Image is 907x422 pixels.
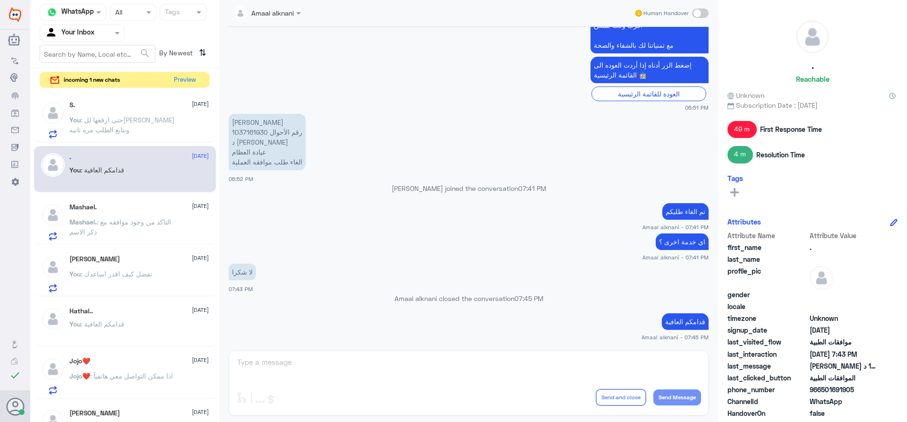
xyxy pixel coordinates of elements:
[642,333,709,341] span: Amaal alknani - 07:45 PM
[69,372,90,380] span: Jojo❤️
[727,385,808,395] span: phone_number
[41,101,65,125] img: defaultAdmin.png
[642,253,709,261] span: Amaal alknani - 07:41 PM
[229,286,253,292] span: 07:43 PM
[69,153,71,161] h5: .
[810,325,878,335] span: 2025-08-24T15:51:00.06Z
[518,184,546,192] span: 07:41 PM
[810,301,878,311] span: null
[69,320,81,328] span: You
[81,320,124,328] span: : قدامكم العافية
[69,357,90,365] h5: Jojo❤️
[6,397,24,415] button: Avatar
[64,76,120,84] span: incoming 1 new chats
[591,86,706,101] div: العودة للقائمة الرئيسية
[192,100,209,108] span: [DATE]
[69,409,120,417] h5: Ahmed
[810,408,878,418] span: false
[727,217,761,226] h6: Attributes
[229,114,306,170] p: 24/8/2025, 6:52 PM
[192,254,209,262] span: [DATE]
[229,176,253,182] span: 06:52 PM
[192,152,209,160] span: [DATE]
[727,254,808,264] span: last_name
[727,121,757,138] span: 49 m
[727,408,808,418] span: HandoverOn
[642,223,709,231] span: Amaal alknani - 07:41 PM
[656,233,709,250] p: 24/8/2025, 7:41 PM
[41,203,65,227] img: defaultAdmin.png
[810,373,878,383] span: الموافقات الطبية
[199,45,206,60] i: ⇅
[796,75,830,83] h6: Reachable
[41,307,65,331] img: defaultAdmin.png
[155,45,195,64] span: By Newest
[756,150,805,160] span: Resolution Time
[760,124,822,134] span: First Response Time
[163,7,180,19] div: Tags
[69,270,81,278] span: You
[810,337,878,347] span: موافقات الطبية
[590,57,709,83] p: 24/8/2025, 6:51 PM
[69,218,97,226] span: Mashael.
[810,290,878,300] span: null
[810,313,878,323] span: Unknown
[812,60,814,71] h5: .
[90,372,173,380] span: : اذا ممكن التواصل معي هاتفياً
[69,255,120,263] h5: Mohamed
[727,90,764,100] span: Unknown
[45,5,59,19] img: whatsapp.png
[45,26,59,40] img: yourInbox.svg
[810,231,878,241] span: Attribute Value
[9,7,21,22] img: Widebot Logo
[41,357,65,381] img: defaultAdmin.png
[727,325,808,335] span: signup_date
[727,146,753,163] span: 4 m
[229,293,709,303] p: Amaal alknani closed the conversation
[643,9,689,17] span: Human Handover
[727,266,808,288] span: profile_pic
[69,218,171,236] span: : التاكد من وجود موافقه مع ذكر الاسم
[727,174,743,182] h6: Tags
[69,116,81,124] span: You
[810,242,878,252] span: .
[727,337,808,347] span: last_visited_flow
[727,313,808,323] span: timezone
[69,307,93,315] h5: Hathal..
[40,45,155,62] input: Search by Name, Local etc…
[662,203,709,220] p: 24/8/2025, 7:41 PM
[810,361,878,371] span: رفعة حمد ال منصور رقم الأحوال 1037161930 د أحمد بن ناصر عيادة العظام الغاء طلب موافقه العملية
[69,101,75,109] h5: S.
[170,72,200,88] button: Preview
[514,294,543,302] span: 07:45 PM
[139,48,151,59] span: search
[192,356,209,364] span: [DATE]
[810,349,878,359] span: 2025-08-24T16:43:30.3329343Z
[192,408,209,416] span: [DATE]
[41,255,65,279] img: defaultAdmin.png
[727,231,808,241] span: Attribute Name
[727,242,808,252] span: first_name
[727,349,808,359] span: last_interaction
[727,301,808,311] span: locale
[229,183,709,193] p: [PERSON_NAME] joined the conversation
[685,103,709,112] span: 06:51 PM
[662,313,709,330] p: 24/8/2025, 7:45 PM
[727,290,808,300] span: gender
[727,373,808,383] span: last_clicked_button
[81,166,124,174] span: : قدامكم العافية
[727,396,808,406] span: ChannelId
[796,21,829,53] img: defaultAdmin.png
[192,306,209,314] span: [DATE]
[727,361,808,371] span: last_message
[9,370,21,381] i: check
[69,203,97,211] h5: Mashael.
[653,389,701,405] button: Send Message
[81,270,152,278] span: : تفضل كيف اقدر اساعدك
[69,166,81,174] span: You
[41,153,65,177] img: defaultAdmin.png
[810,266,833,290] img: defaultAdmin.png
[596,389,646,406] button: Send and close
[810,396,878,406] span: 2
[192,202,209,210] span: [DATE]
